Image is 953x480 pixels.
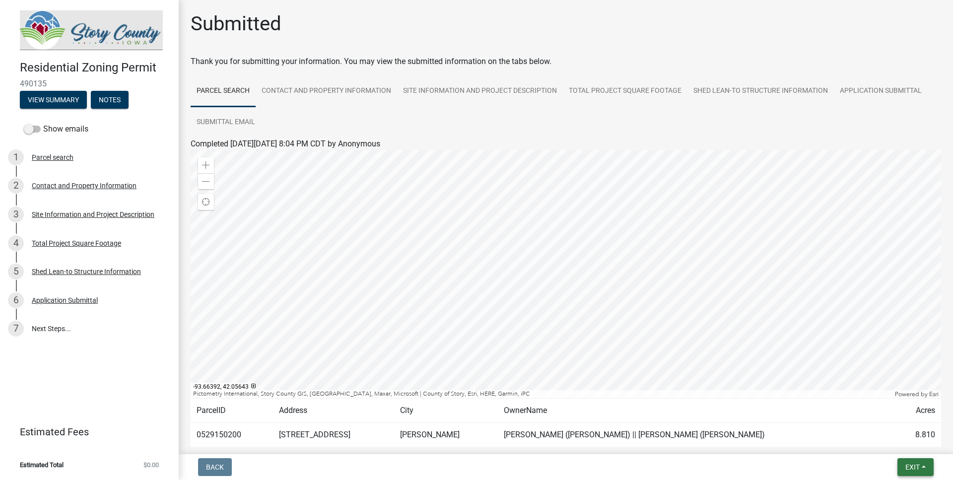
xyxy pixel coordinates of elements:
[397,75,563,107] a: Site Information and Project Description
[897,458,934,476] button: Exit
[32,211,154,218] div: Site Information and Project Description
[394,399,498,423] td: City
[91,96,129,104] wm-modal-confirm: Notes
[892,390,941,398] div: Powered by
[20,96,87,104] wm-modal-confirm: Summary
[8,206,24,222] div: 3
[687,75,834,107] a: Shed Lean-to Structure Information
[563,75,687,107] a: Total Project Square Footage
[143,462,159,468] span: $0.00
[191,12,281,36] h1: Submitted
[32,240,121,247] div: Total Project Square Footage
[191,139,380,148] span: Completed [DATE][DATE] 8:04 PM CDT by Anonymous
[198,458,232,476] button: Back
[905,463,920,471] span: Exit
[191,56,941,68] div: Thank you for submitting your information. You may view the submitted information on the tabs below.
[8,292,24,308] div: 6
[929,391,939,398] a: Esri
[24,123,88,135] label: Show emails
[498,399,895,423] td: OwnerName
[498,423,895,447] td: [PERSON_NAME] ([PERSON_NAME]) || [PERSON_NAME] ([PERSON_NAME])
[20,61,171,75] h4: Residential Zoning Permit
[32,297,98,304] div: Application Submittal
[91,91,129,109] button: Notes
[20,91,87,109] button: View Summary
[191,75,256,107] a: Parcel search
[198,173,214,189] div: Zoom out
[191,399,273,423] td: ParcelID
[8,178,24,194] div: 2
[191,107,261,138] a: Submittal Email
[273,423,394,447] td: [STREET_ADDRESS]
[32,154,73,161] div: Parcel search
[895,399,941,423] td: Acres
[8,235,24,251] div: 4
[8,149,24,165] div: 1
[895,423,941,447] td: 8.810
[20,79,159,88] span: 490135
[834,75,928,107] a: Application Submittal
[198,194,214,210] div: Find my location
[8,422,163,442] a: Estimated Fees
[20,462,64,468] span: Estimated Total
[20,10,163,50] img: Story County, Iowa
[32,268,141,275] div: Shed Lean-to Structure Information
[8,264,24,279] div: 5
[394,423,498,447] td: [PERSON_NAME]
[273,399,394,423] td: Address
[198,157,214,173] div: Zoom in
[206,463,224,471] span: Back
[256,75,397,107] a: Contact and Property Information
[32,182,136,189] div: Contact and Property Information
[8,321,24,337] div: 7
[191,423,273,447] td: 0529150200
[191,390,892,398] div: Pictometry International, Story County GIS, [GEOGRAPHIC_DATA], Maxar, Microsoft | County of Story...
